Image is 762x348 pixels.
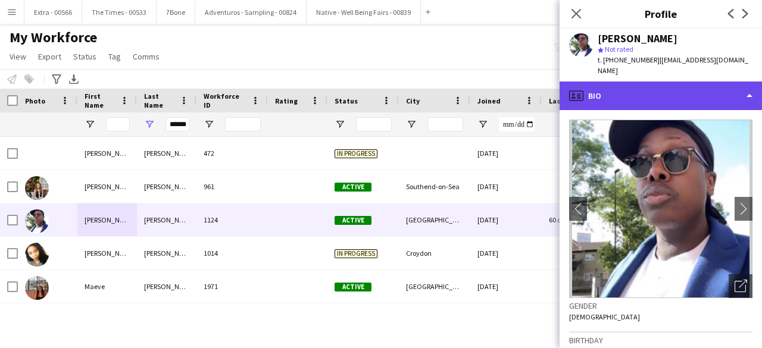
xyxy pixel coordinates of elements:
[77,203,137,236] div: [PERSON_NAME]
[335,249,377,258] span: In progress
[335,283,371,291] span: Active
[470,237,542,269] div: [DATE]
[307,1,421,24] button: Native - Well Being Fairs - 00839
[335,96,358,105] span: Status
[470,203,542,236] div: [DATE]
[470,270,542,303] div: [DATE]
[133,51,160,62] span: Comms
[335,183,371,192] span: Active
[49,72,64,86] app-action-btn: Advanced filters
[196,203,268,236] div: 1124
[204,92,246,109] span: Workforce ID
[196,137,268,170] div: 472
[560,6,762,21] h3: Profile
[24,1,82,24] button: Extra - 00566
[137,270,196,303] div: [PERSON_NAME]
[77,137,137,170] div: [PERSON_NAME]
[67,72,81,86] app-action-btn: Export XLSX
[569,312,640,321] span: [DEMOGRAPHIC_DATA]
[399,237,470,269] div: Croydon
[165,117,189,131] input: Last Name Filter Input
[477,96,501,105] span: Joined
[137,137,196,170] div: [PERSON_NAME]
[25,276,49,300] img: Maeve Clarke
[196,270,268,303] div: 1971
[335,216,371,225] span: Active
[5,49,31,64] a: View
[225,117,261,131] input: Workforce ID Filter Input
[106,117,130,131] input: First Name Filter Input
[560,81,762,110] div: Bio
[598,55,748,75] span: | [EMAIL_ADDRESS][DOMAIN_NAME]
[68,49,101,64] a: Status
[77,270,137,303] div: Maeve
[470,137,542,170] div: [DATE]
[85,92,115,109] span: First Name
[598,55,660,64] span: t. [PHONE_NUMBER]
[335,149,377,158] span: In progress
[10,29,97,46] span: My Workforce
[399,270,470,303] div: [GEOGRAPHIC_DATA]
[569,300,752,311] h3: Gender
[104,49,126,64] a: Tag
[25,209,49,233] img: Josh Clarke
[569,335,752,346] h3: Birthday
[335,119,345,130] button: Open Filter Menu
[729,274,752,298] div: Open photos pop-in
[399,203,470,236] div: [GEOGRAPHIC_DATA]
[598,33,677,44] div: [PERSON_NAME]
[73,51,96,62] span: Status
[137,203,196,236] div: [PERSON_NAME]
[33,49,66,64] a: Export
[275,96,298,105] span: Rating
[77,170,137,203] div: [PERSON_NAME]
[427,117,463,131] input: City Filter Input
[77,237,137,269] div: [PERSON_NAME]
[470,170,542,203] div: [DATE]
[399,170,470,203] div: Southend-on-Sea
[406,119,417,130] button: Open Filter Menu
[542,203,613,236] div: 60 days
[477,119,488,130] button: Open Filter Menu
[10,51,26,62] span: View
[25,96,45,105] span: Photo
[144,119,155,130] button: Open Filter Menu
[406,96,420,105] span: City
[356,117,392,131] input: Status Filter Input
[196,170,268,203] div: 961
[108,51,121,62] span: Tag
[25,176,49,200] img: Emily Clarke
[144,92,175,109] span: Last Name
[204,119,214,130] button: Open Filter Menu
[85,119,95,130] button: Open Filter Menu
[499,117,535,131] input: Joined Filter Input
[196,237,268,269] div: 1014
[82,1,157,24] button: The Times - 00533
[605,45,633,54] span: Not rated
[137,170,196,203] div: [PERSON_NAME]
[38,51,61,62] span: Export
[569,120,752,298] img: Crew avatar or photo
[128,49,164,64] a: Comms
[549,96,576,105] span: Last job
[25,243,49,267] img: Kristina Clarke
[195,1,307,24] button: Adventuros - Sampling - 00824
[137,237,196,269] div: [PERSON_NAME]
[157,1,195,24] button: 7Bone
